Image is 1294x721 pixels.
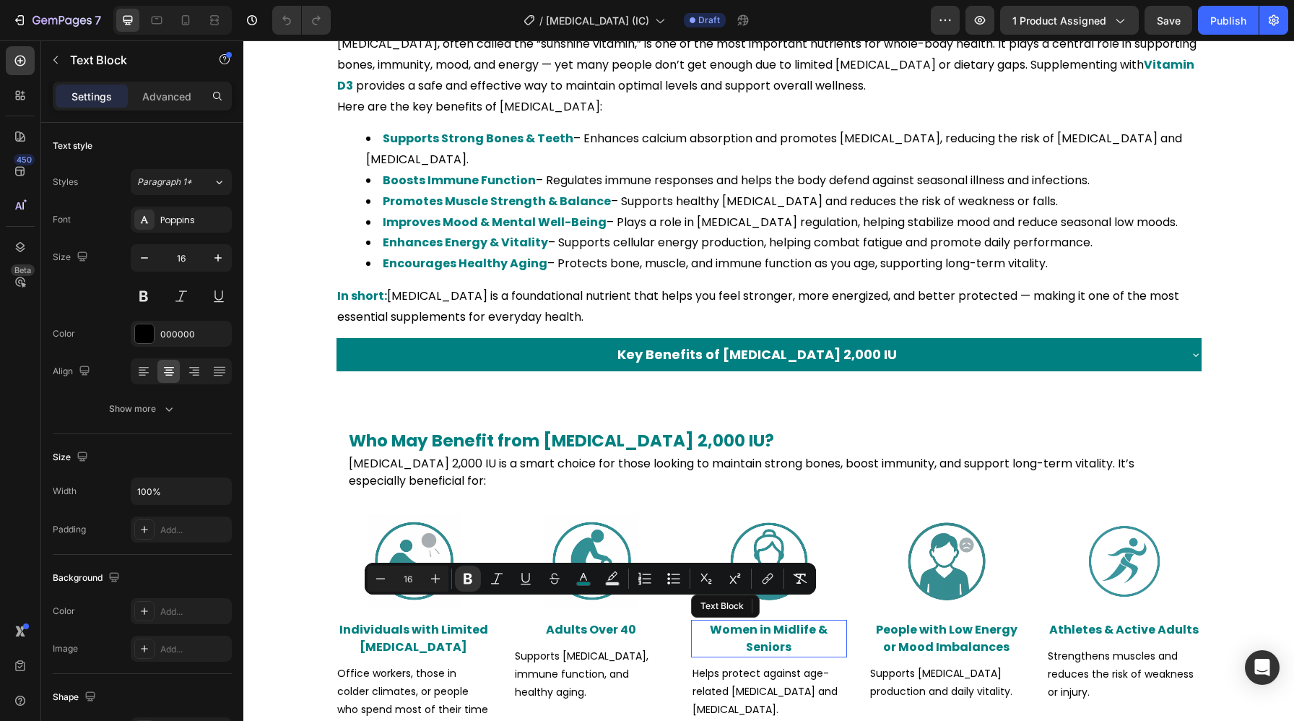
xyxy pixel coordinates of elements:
[53,176,78,189] div: Styles
[160,524,228,537] div: Add...
[53,605,75,618] div: Color
[95,12,101,29] p: 7
[656,474,750,568] img: Alt Image
[1000,6,1139,35] button: 1 product assigned
[160,214,228,227] div: Poppins
[139,173,363,190] strong: Improves Mood & Mental Well-Being
[806,581,955,597] strong: Athletes & Active Adults
[160,643,228,656] div: Add...
[131,169,232,195] button: Paragraph 1*
[123,213,958,234] li: – Protects bone, muscle, and immune function as you age, supporting long-term vitality.
[123,130,958,151] li: – Regulates immune responses and helps the body defend against seasonal illness and infections.
[11,264,35,276] div: Beta
[1198,6,1259,35] button: Publish
[53,139,92,152] div: Text style
[139,215,304,231] strong: Encourages Healthy Aging
[53,642,78,655] div: Image
[123,474,217,568] img: Alt Image
[139,194,305,210] strong: Enhances Energy & Vitality
[53,248,91,267] div: Size
[53,523,86,536] div: Padding
[142,89,191,104] p: Advanced
[139,131,292,148] strong: Boosts Immune Function
[272,6,331,35] div: Undo/Redo
[374,305,653,323] span: Key Benefits of [MEDICAL_DATA] 2,000 IU
[94,247,144,264] strong: In short:
[1012,13,1106,28] span: 1 product assigned
[137,176,192,189] span: Paragraph 1*
[365,563,816,595] div: Editor contextual toolbar
[449,624,602,679] p: Helps protect against age-related [MEDICAL_DATA] and [MEDICAL_DATA].
[105,415,946,449] p: [MEDICAL_DATA] 2,000 IU is a smart choice for those looking to maintain strong bones, boost immun...
[53,362,93,381] div: Align
[71,89,112,104] p: Settings
[1245,650,1280,685] div: Open Intercom Messenger
[94,246,958,288] p: [MEDICAL_DATA] is a foundational nutrient that helps you feel stronger, more energized, and bette...
[94,16,951,53] strong: Vitamin D3
[123,88,958,130] li: – Enhances calcium absorption and promotes [MEDICAL_DATA], reducing the risk of [MEDICAL_DATA] an...
[1157,14,1181,27] span: Save
[94,624,247,697] p: Office workers, those in colder climates, or people who spend most of their time indoors.
[243,40,1294,721] iframe: Design area
[698,14,720,27] span: Draft
[53,327,75,340] div: Color
[53,688,99,707] div: Shape
[303,581,393,597] strong: Adults Over 40
[1145,6,1192,35] button: Save
[53,396,232,422] button: Show more
[539,13,543,28] span: /
[160,605,228,618] div: Add...
[123,151,958,172] li: – Supports healthy [MEDICAL_DATA] and reduces the risk of weakness or falls.
[70,51,193,69] p: Text Block
[1210,13,1246,28] div: Publish
[53,569,123,588] div: Background
[104,389,947,413] h2: Who May Benefit from [MEDICAL_DATA] 2,000 IU?
[53,485,77,498] div: Width
[270,579,426,600] div: Rich Text Editor. Editing area: main
[834,474,928,568] img: Alt Image
[633,581,774,615] strong: People with Low Energy or Mood Imbalances
[123,192,958,213] li: – Supports cellular energy production, helping combat fatigue and promote daily performance.
[466,581,584,615] strong: Women in Midlife & Seniors
[53,448,91,467] div: Size
[94,56,958,77] p: Here are the key benefits of [MEDICAL_DATA]:
[139,152,368,169] strong: Promotes Muscle Strength & Balance
[479,474,573,568] img: Alt Image
[627,624,780,660] p: Supports [MEDICAL_DATA] production and daily vitality.
[139,90,330,106] strong: Supports Strong Bones & Teeth
[6,6,108,35] button: 7
[272,607,425,662] p: Supports [MEDICAL_DATA], immune function, and healthy aging.
[14,154,35,165] div: 450
[109,402,176,416] div: Show more
[454,559,503,572] div: Text Block
[804,607,958,662] p: Strengthens muscles and reduces the risk of weakness or injury.
[96,581,245,615] strong: Individuals with Limited [MEDICAL_DATA]
[53,213,71,226] div: Font
[546,13,649,28] span: [MEDICAL_DATA] (IC)
[301,474,395,568] img: Alt Image
[123,172,958,193] li: – Plays a role in [MEDICAL_DATA] regulation, helping stabilize mood and reduce seasonal low moods.
[160,328,228,341] div: 000000
[131,478,231,504] input: Auto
